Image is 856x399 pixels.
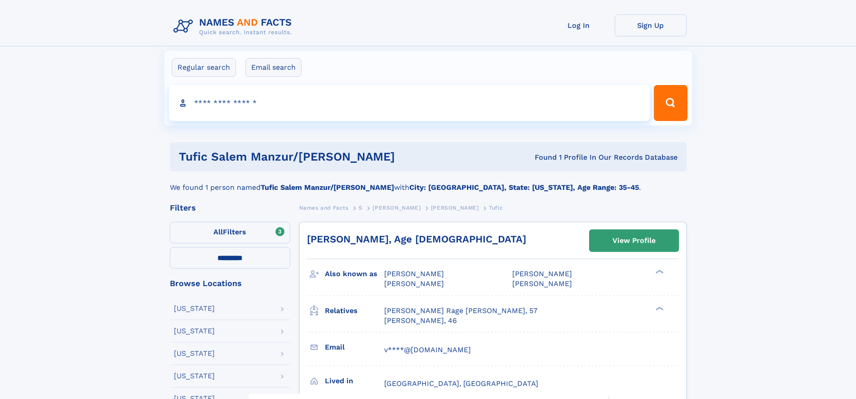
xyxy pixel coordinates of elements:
div: ❯ [653,305,664,311]
input: search input [169,85,650,121]
div: We found 1 person named with . [170,171,687,193]
label: Regular search [172,58,236,77]
span: [GEOGRAPHIC_DATA], [GEOGRAPHIC_DATA] [384,379,538,388]
h1: tufic salem manzur/[PERSON_NAME] [179,151,465,162]
div: [US_STATE] [174,372,215,380]
button: Search Button [654,85,687,121]
div: [US_STATE] [174,350,215,357]
a: Sign Up [615,14,687,36]
span: [PERSON_NAME] [384,269,444,278]
a: S [359,202,363,213]
div: [US_STATE] [174,305,215,312]
a: [PERSON_NAME], Age [DEMOGRAPHIC_DATA] [307,233,526,245]
a: [PERSON_NAME] Rage [PERSON_NAME], 57 [384,306,537,316]
h3: Also known as [325,266,384,282]
span: All [213,228,223,236]
img: Logo Names and Facts [170,14,299,39]
div: Browse Locations [170,279,290,287]
h3: Email [325,340,384,355]
a: [PERSON_NAME] [373,202,421,213]
h3: Relatives [325,303,384,318]
span: [PERSON_NAME] [384,279,444,288]
span: [PERSON_NAME] [512,279,572,288]
span: Tufic [489,205,503,211]
div: Filters [170,204,290,212]
span: [PERSON_NAME] [373,205,421,211]
span: [PERSON_NAME] [512,269,572,278]
a: Names and Facts [299,202,349,213]
b: Tufic Salem Manzur/[PERSON_NAME] [261,183,394,192]
div: View Profile [612,230,656,251]
a: View Profile [590,230,679,251]
span: S [359,205,363,211]
a: Log In [543,14,615,36]
div: Found 1 Profile In Our Records Database [465,152,678,162]
label: Email search [245,58,302,77]
div: [US_STATE] [174,327,215,335]
a: [PERSON_NAME], 46 [384,316,457,326]
div: ❯ [653,269,664,275]
label: Filters [170,222,290,243]
a: [PERSON_NAME] [431,202,479,213]
b: City: [GEOGRAPHIC_DATA], State: [US_STATE], Age Range: 35-45 [409,183,639,192]
span: [PERSON_NAME] [431,205,479,211]
h3: Lived in [325,373,384,389]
